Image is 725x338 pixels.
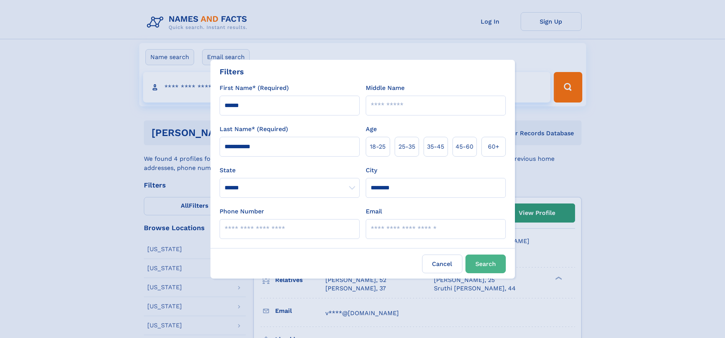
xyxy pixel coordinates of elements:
[220,125,288,134] label: Last Name* (Required)
[370,142,386,151] span: 18‑25
[220,207,264,216] label: Phone Number
[465,255,506,273] button: Search
[220,166,360,175] label: State
[427,142,444,151] span: 35‑45
[366,166,377,175] label: City
[456,142,473,151] span: 45‑60
[220,66,244,77] div: Filters
[422,255,462,273] label: Cancel
[366,83,405,93] label: Middle Name
[366,125,377,134] label: Age
[398,142,415,151] span: 25‑35
[220,83,289,93] label: First Name* (Required)
[366,207,382,216] label: Email
[488,142,499,151] span: 60+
